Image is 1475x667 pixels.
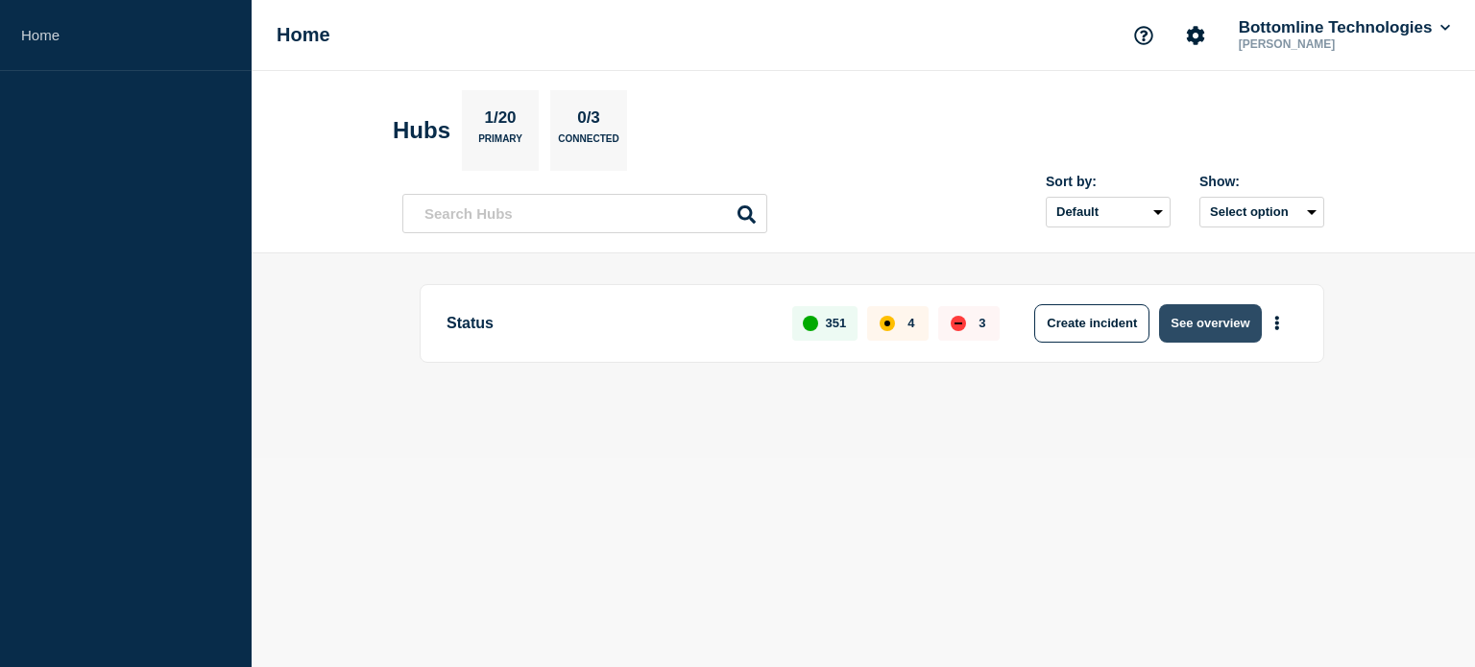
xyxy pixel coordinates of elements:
[447,304,770,343] p: Status
[979,316,985,330] p: 3
[478,133,522,154] p: Primary
[570,108,608,133] p: 0/3
[1159,304,1261,343] button: See overview
[826,316,847,330] p: 351
[1175,15,1216,56] button: Account settings
[1034,304,1149,343] button: Create incident
[951,316,966,331] div: down
[803,316,818,331] div: up
[1124,15,1164,56] button: Support
[277,24,330,46] h1: Home
[907,316,914,330] p: 4
[1199,174,1324,189] div: Show:
[558,133,618,154] p: Connected
[477,108,523,133] p: 1/20
[1046,174,1171,189] div: Sort by:
[1199,197,1324,227] button: Select option
[393,117,450,144] h2: Hubs
[880,316,895,331] div: affected
[1046,197,1171,227] select: Sort by
[1265,305,1290,341] button: More actions
[402,194,767,233] input: Search Hubs
[1235,18,1454,37] button: Bottomline Technologies
[1235,37,1435,51] p: [PERSON_NAME]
